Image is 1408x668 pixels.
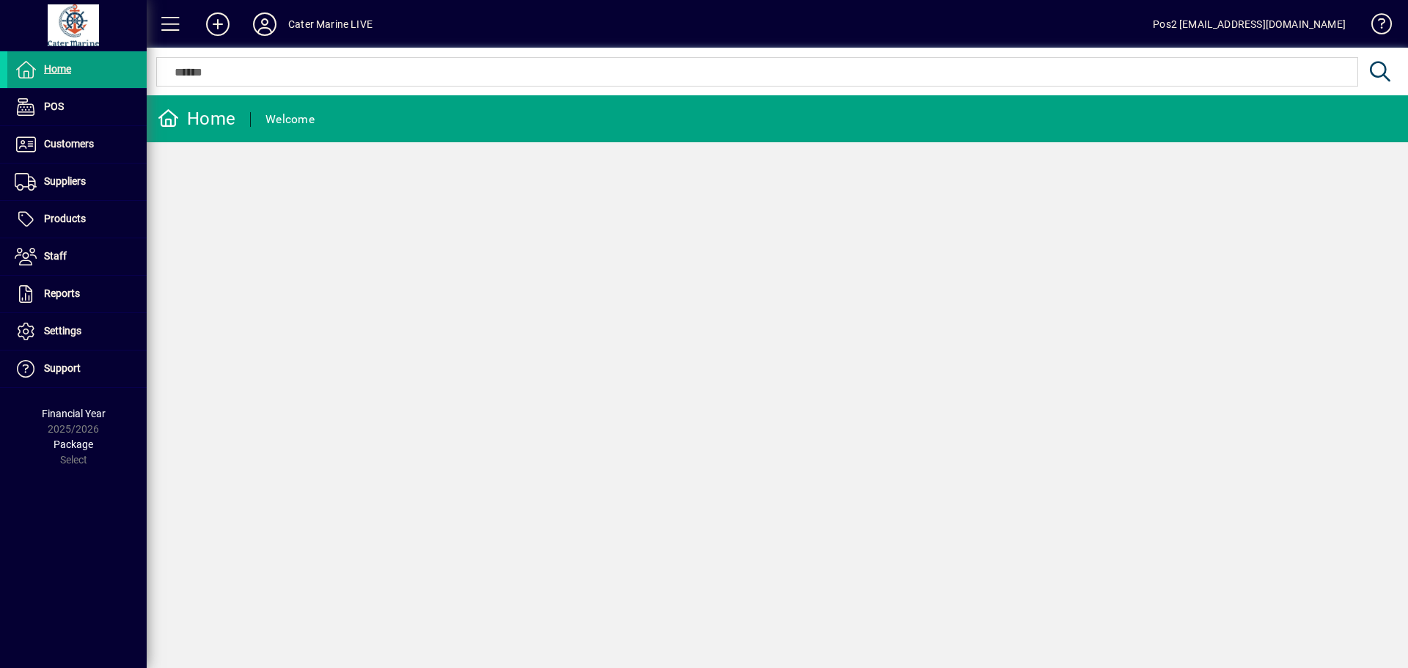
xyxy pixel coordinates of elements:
[241,11,288,37] button: Profile
[194,11,241,37] button: Add
[288,12,373,36] div: Cater Marine LIVE
[44,250,67,262] span: Staff
[54,438,93,450] span: Package
[7,238,147,275] a: Staff
[44,138,94,150] span: Customers
[7,276,147,312] a: Reports
[7,164,147,200] a: Suppliers
[44,362,81,374] span: Support
[44,213,86,224] span: Products
[7,89,147,125] a: POS
[7,350,147,387] a: Support
[7,126,147,163] a: Customers
[44,325,81,337] span: Settings
[44,63,71,75] span: Home
[44,100,64,112] span: POS
[7,201,147,238] a: Products
[1360,3,1390,51] a: Knowledge Base
[158,107,235,131] div: Home
[42,408,106,419] span: Financial Year
[44,287,80,299] span: Reports
[1153,12,1346,36] div: Pos2 [EMAIL_ADDRESS][DOMAIN_NAME]
[44,175,86,187] span: Suppliers
[7,313,147,350] a: Settings
[265,108,315,131] div: Welcome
